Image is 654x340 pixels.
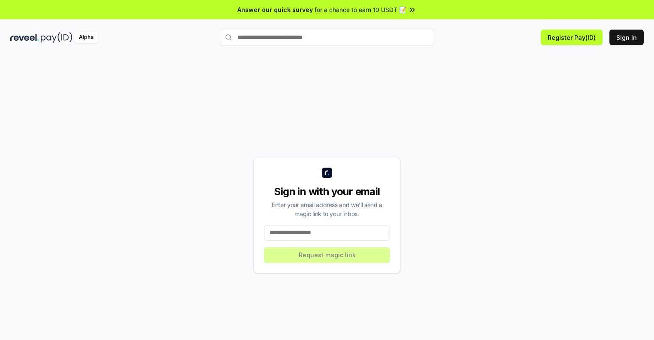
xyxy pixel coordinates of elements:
div: Alpha [74,32,98,43]
div: Sign in with your email [264,185,390,199]
span: Answer our quick survey [237,5,313,14]
span: for a chance to earn 10 USDT 📝 [315,5,406,14]
img: pay_id [41,32,72,43]
button: Sign In [609,30,644,45]
img: reveel_dark [10,32,39,43]
div: Enter your email address and we’ll send a magic link to your inbox. [264,200,390,218]
img: logo_small [322,168,332,178]
button: Register Pay(ID) [541,30,603,45]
